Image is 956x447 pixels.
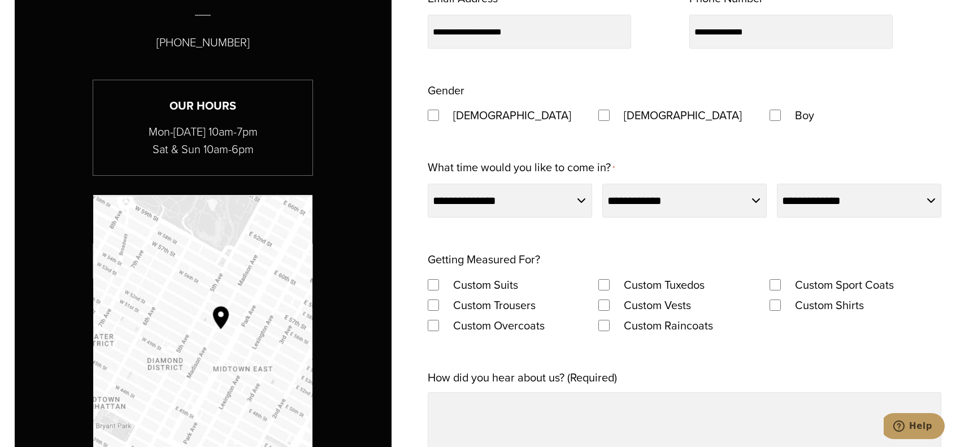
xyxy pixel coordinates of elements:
label: Custom Trousers [442,295,547,315]
label: Custom Shirts [784,295,875,315]
iframe: Opens a widget where you can chat to one of our agents [884,413,945,441]
label: How did you hear about us? (Required) [428,367,617,388]
label: Custom Overcoats [442,315,556,336]
legend: Gender [428,80,464,101]
p: [PHONE_NUMBER] [157,33,250,51]
label: What time would you like to come in? [428,157,615,179]
label: Custom Tuxedos [612,275,716,295]
label: [DEMOGRAPHIC_DATA] [612,105,753,125]
label: Custom Vests [612,295,702,315]
h3: Our Hours [93,97,312,115]
label: Custom Sport Coats [784,275,905,295]
p: Mon-[DATE] 10am-7pm Sat & Sun 10am-6pm [93,123,312,158]
label: [DEMOGRAPHIC_DATA] [442,105,583,125]
label: Custom Raincoats [612,315,724,336]
label: Boy [784,105,825,125]
legend: Getting Measured For? [428,249,540,270]
label: Custom Suits [442,275,529,295]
